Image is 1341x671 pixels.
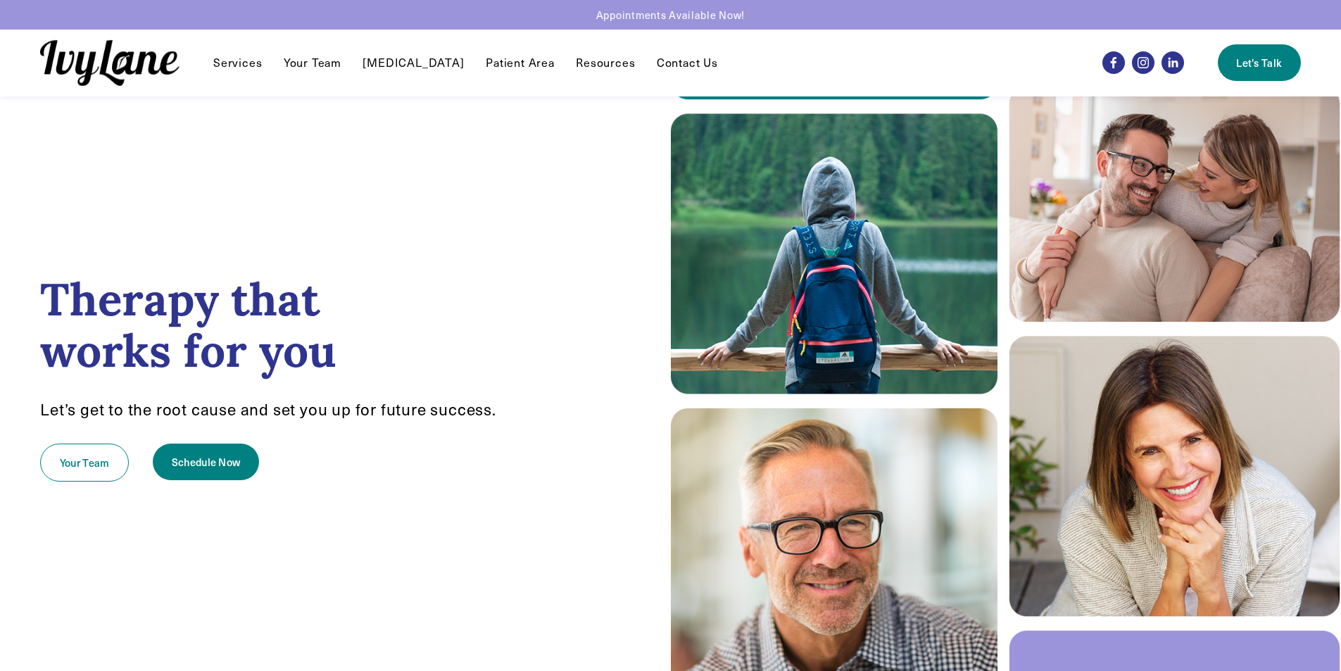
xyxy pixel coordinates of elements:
[40,399,496,420] span: Let’s get to the root cause and set you up for future success.
[284,54,341,71] a: Your Team
[1161,51,1184,74] a: LinkedIn
[213,54,262,71] a: folder dropdown
[576,54,635,71] a: folder dropdown
[40,270,336,380] strong: Therapy that works for you
[363,54,464,71] a: [MEDICAL_DATA]
[657,54,718,71] a: Contact Us
[40,444,129,482] a: Your Team
[1132,51,1154,74] a: Instagram
[40,40,180,86] img: Ivy Lane Counseling &mdash; Therapy that works for you
[1218,44,1301,81] a: Let's Talk
[153,444,259,480] a: Schedule Now
[1102,51,1125,74] a: Facebook
[213,56,262,70] span: Services
[486,54,555,71] a: Patient Area
[576,56,635,70] span: Resources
